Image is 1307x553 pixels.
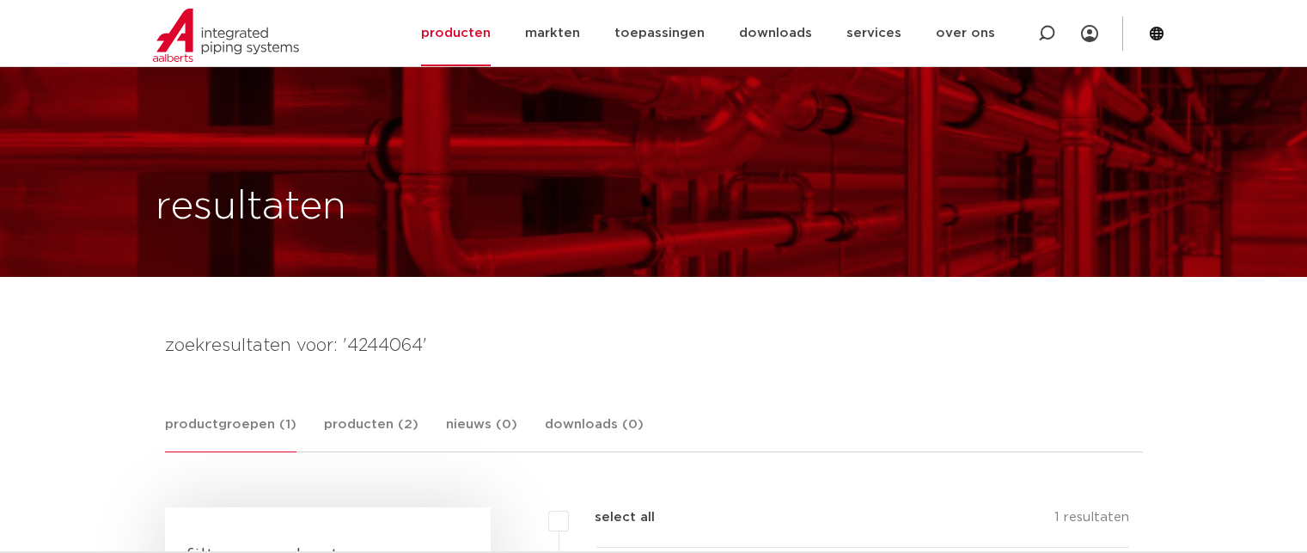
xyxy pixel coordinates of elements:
[569,507,655,528] label: select all
[1054,507,1129,534] p: 1 resultaten
[324,415,418,452] a: producten (2)
[165,332,1143,359] h4: zoekresultaten voor: '4244064'
[446,415,517,452] a: nieuws (0)
[545,415,644,452] a: downloads (0)
[165,415,296,452] a: productgroepen (1)
[156,180,346,235] h1: resultaten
